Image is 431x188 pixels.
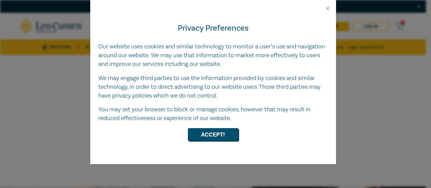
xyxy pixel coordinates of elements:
[188,128,238,141] button: Accept!
[98,22,328,34] h4: Privacy Preferences
[98,42,328,69] p: Our website uses cookies and similar technology to monitor a user’s use and navigation around our...
[98,105,328,123] p: You may set your browser to block or manage cookies, however that may result in reduced effective...
[98,74,328,100] p: We may engage third parties to use the information provided by cookies and similar technology, in...
[325,5,331,11] button: Close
